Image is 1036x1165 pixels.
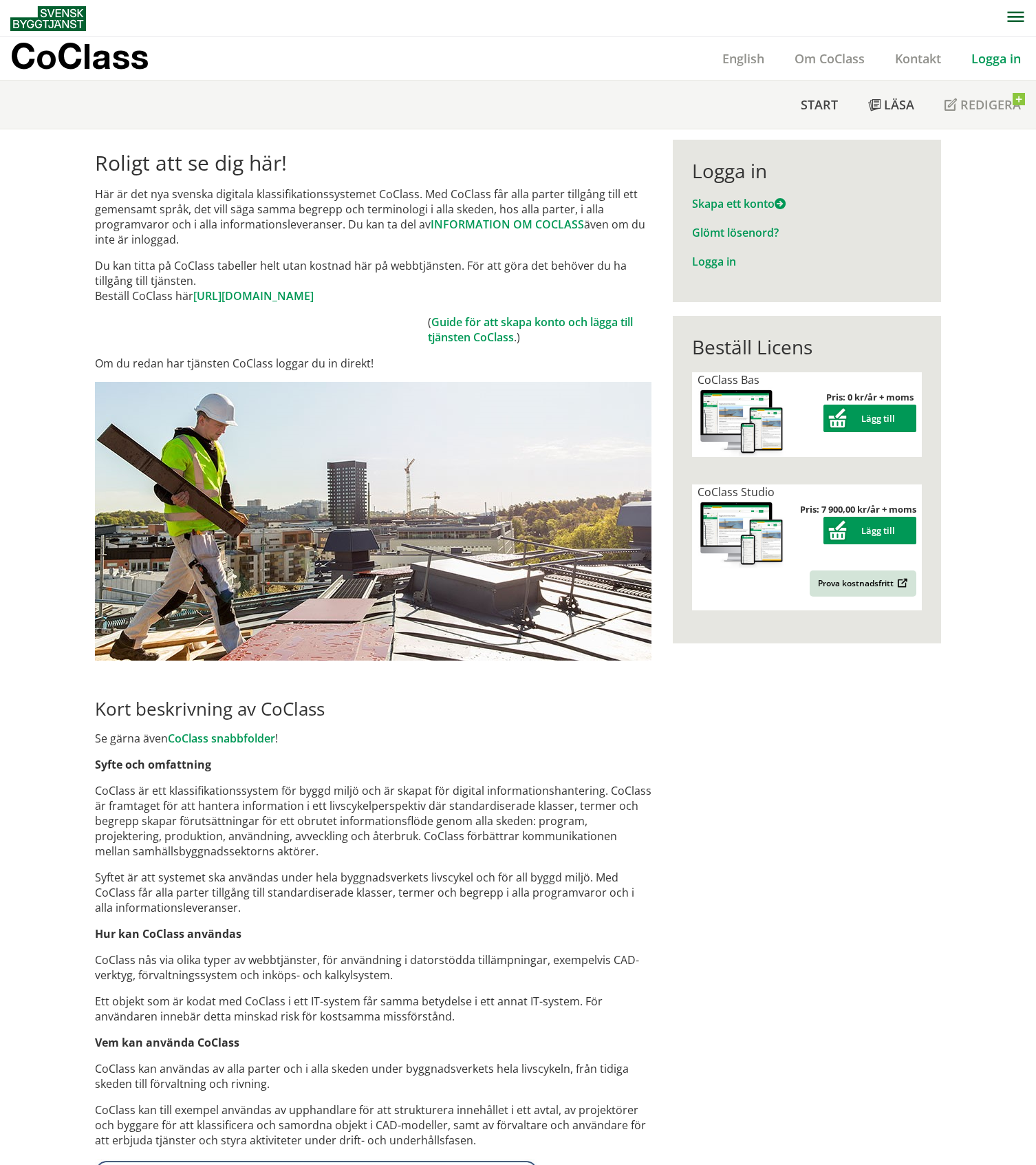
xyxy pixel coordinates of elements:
a: [URL][DOMAIN_NAME] [193,288,314,303]
p: CoClass är ett klassifikationssystem för byggd miljö och är skapat för digital informationshanter... [95,783,651,859]
h1: Roligt att se dig här! [95,151,651,175]
img: Outbound.png [895,578,908,588]
a: Om CoClass [779,50,880,67]
span: CoClass Bas [698,372,759,387]
a: English [707,50,779,67]
p: Syftet är att systemet ska användas under hela byggnadsverkets livscykel och för all byggd miljö.... [95,870,651,915]
a: Start [786,81,853,129]
p: Du kan titta på CoClass tabeller helt utan kostnad här på webbtjänsten. För att göra det behöver ... [95,258,651,303]
a: CoClass [10,37,178,80]
span: CoClass Studio [698,484,775,500]
img: login.jpg [95,382,651,661]
a: Prova kostnadsfritt [810,570,916,597]
strong: Pris: 0 kr/år + moms [826,391,914,403]
img: Svensk Byggtjänst [10,6,86,31]
a: Lägg till [823,524,916,537]
a: Kontakt [880,50,956,67]
a: CoClass snabbfolder [168,731,275,746]
a: Logga in [692,254,736,269]
div: Logga in [692,159,921,182]
img: coclass-license.jpg [698,500,786,569]
a: Skapa ett konto [692,196,786,211]
a: INFORMATION OM COCLASS [431,217,584,232]
a: Logga in [956,50,1036,67]
span: Läsa [884,96,914,113]
h2: Kort beskrivning av CoClass [95,698,651,720]
a: Glömt lösenord? [692,225,779,240]
a: Guide för att skapa konto och lägga till tjänsten CoClass [428,314,633,345]
strong: Hur kan CoClass användas [95,926,241,941]
button: Lägg till [823,517,916,544]
p: Om du redan har tjänsten CoClass loggar du in direkt! [95,356,651,371]
a: Lägg till [823,412,916,425]
p: CoClass nås via olika typer av webbtjänster, för användning i datorstödda tillämpningar, exempelv... [95,952,651,983]
p: CoClass kan användas av alla parter och i alla skeden under byggnadsverkets hela livscykeln, från... [95,1061,651,1091]
strong: Vem kan använda CoClass [95,1035,239,1050]
p: Ett objekt som är kodat med CoClass i ett IT-system får samma betydelse i ett annat IT-system. Fö... [95,994,651,1024]
p: CoClass kan till exempel användas av upphandlare för att strukturera innehållet i ett avtal, av p... [95,1102,651,1148]
span: Start [801,96,838,113]
p: Här är det nya svenska digitala klassifikationssystemet CoClass. Med CoClass får alla parter till... [95,186,651,247]
p: Se gärna även ! [95,731,651,746]
img: coclass-license.jpg [698,387,786,457]
p: CoClass [10,48,149,64]
td: ( .) [428,314,651,345]
div: Beställ Licens [692,335,921,359]
button: Lägg till [823,405,916,432]
strong: Syfte och omfattning [95,757,211,772]
a: Läsa [853,81,929,129]
strong: Pris: 7 900,00 kr/år + moms [800,503,916,515]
